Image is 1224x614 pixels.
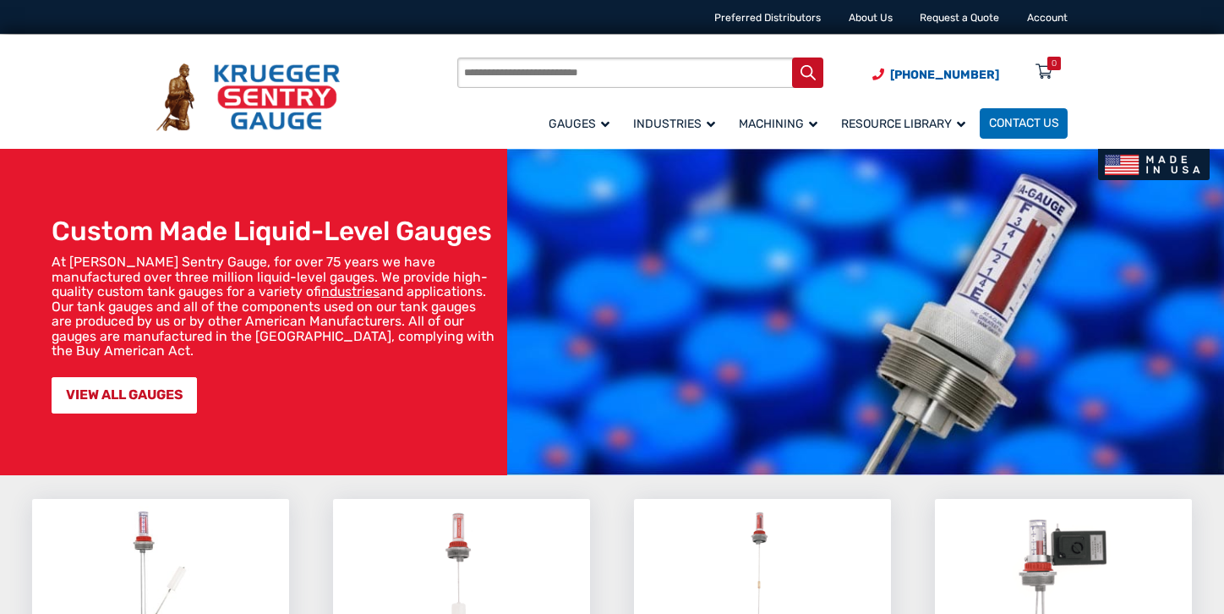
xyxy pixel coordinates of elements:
[890,68,999,82] span: [PHONE_NUMBER]
[872,66,999,84] a: Phone Number (920) 434-8860
[624,106,729,140] a: Industries
[507,149,1224,475] img: bg_hero_bannerksentry
[729,106,832,140] a: Machining
[1027,12,1068,24] a: Account
[1052,57,1057,70] div: 0
[52,377,197,414] a: VIEW ALL GAUGES
[832,106,980,140] a: Resource Library
[52,216,500,248] h1: Custom Made Liquid-Level Gauges
[539,106,624,140] a: Gauges
[739,117,817,131] span: Machining
[156,63,340,131] img: Krueger Sentry Gauge
[989,117,1059,131] span: Contact Us
[52,255,500,359] p: At [PERSON_NAME] Sentry Gauge, for over 75 years we have manufactured over three million liquid-l...
[1098,149,1209,180] img: Made In USA
[321,283,380,299] a: industries
[849,12,893,24] a: About Us
[920,12,999,24] a: Request a Quote
[980,108,1068,139] a: Contact Us
[841,117,965,131] span: Resource Library
[633,117,715,131] span: Industries
[549,117,609,131] span: Gauges
[714,12,821,24] a: Preferred Distributors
